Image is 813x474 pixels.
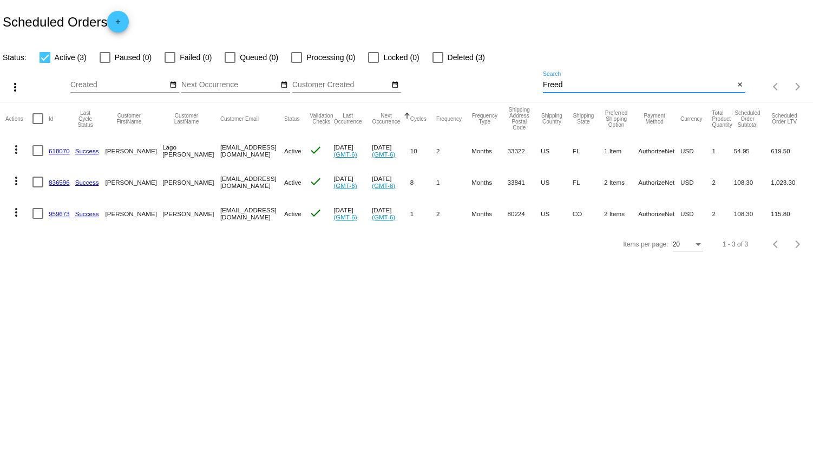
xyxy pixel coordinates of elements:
mat-icon: check [309,206,322,219]
mat-cell: 619.50 [771,135,808,166]
mat-cell: Months [471,135,507,166]
div: 1 - 3 of 3 [723,241,748,248]
mat-cell: 108.30 [734,198,771,229]
mat-cell: 33841 [508,166,541,198]
mat-icon: add [112,18,124,31]
button: Next page [787,76,809,98]
mat-cell: [PERSON_NAME] [162,166,220,198]
mat-icon: date_range [391,81,399,89]
button: Change sorting for Frequency [436,115,462,122]
button: Change sorting for CurrencyIso [680,115,703,122]
mat-cell: US [541,198,573,229]
mat-cell: [PERSON_NAME] [162,198,220,229]
mat-cell: 2 [712,166,734,198]
span: Deleted (3) [448,51,485,64]
button: Change sorting for LastProcessingCycleId [75,110,96,128]
button: Change sorting for PaymentMethod.Type [638,113,671,125]
mat-cell: [DATE] [372,166,410,198]
mat-icon: close [736,81,744,89]
a: 959673 [49,210,70,217]
span: Active [284,179,301,186]
button: Change sorting for CustomerFirstName [106,113,153,125]
mat-cell: 2 [712,198,734,229]
mat-cell: 2 [436,135,471,166]
mat-cell: [PERSON_NAME] [106,198,163,229]
mat-cell: [EMAIL_ADDRESS][DOMAIN_NAME] [220,166,284,198]
mat-cell: USD [680,166,712,198]
a: Success [75,147,99,154]
mat-header-cell: Total Product Quantity [712,102,734,135]
input: Created [70,81,168,89]
button: Change sorting for NextOccurrenceUtc [372,113,401,125]
mat-cell: [DATE] [372,135,410,166]
mat-cell: 1 [410,198,436,229]
mat-cell: FL [573,135,604,166]
span: Queued (0) [240,51,278,64]
a: 836596 [49,179,70,186]
button: Change sorting for CustomerEmail [220,115,259,122]
a: (GMT-6) [372,182,395,189]
mat-select: Items per page: [673,241,703,249]
button: Change sorting for ShippingState [573,113,594,125]
span: Failed (0) [180,51,212,64]
mat-cell: 33322 [508,135,541,166]
button: Change sorting for PreferredShippingOption [604,110,628,128]
mat-cell: CO [573,198,604,229]
mat-cell: US [541,166,573,198]
button: Change sorting for LifetimeValue [771,113,798,125]
mat-cell: 1,023.30 [771,166,808,198]
mat-icon: more_vert [10,206,23,219]
mat-cell: 1 Item [604,135,638,166]
mat-cell: [DATE] [333,135,372,166]
span: Status: [3,53,27,62]
mat-icon: more_vert [10,174,23,187]
mat-cell: [PERSON_NAME] [106,135,163,166]
mat-header-cell: Validation Checks [309,102,333,135]
mat-cell: Months [471,166,507,198]
a: (GMT-6) [372,213,395,220]
span: Active [284,210,301,217]
mat-cell: 8 [410,166,436,198]
mat-cell: 2 [436,198,471,229]
button: Change sorting for LastOccurrenceUtc [333,113,362,125]
mat-cell: [EMAIL_ADDRESS][DOMAIN_NAME] [220,198,284,229]
button: Change sorting for ShippingPostcode [508,107,532,131]
a: (GMT-6) [333,213,357,220]
button: Change sorting for Status [284,115,299,122]
mat-cell: 10 [410,135,436,166]
span: 20 [673,241,680,248]
mat-cell: 108.30 [734,166,771,198]
span: Active (3) [55,51,87,64]
a: (GMT-6) [333,182,357,189]
mat-cell: 80224 [508,198,541,229]
mat-cell: AuthorizeNet [638,135,680,166]
mat-cell: [DATE] [333,166,372,198]
button: Change sorting for Subtotal [734,110,762,128]
button: Next page [787,233,809,255]
span: Paused (0) [115,51,152,64]
mat-icon: check [309,144,322,157]
mat-cell: US [541,135,573,166]
mat-cell: [DATE] [333,198,372,229]
button: Change sorting for ShippingCountry [541,113,563,125]
mat-cell: Lago [PERSON_NAME] [162,135,220,166]
mat-icon: check [309,175,322,188]
mat-cell: 2 Items [604,198,638,229]
span: Active [284,147,301,154]
a: (GMT-6) [372,151,395,158]
a: (GMT-6) [333,151,357,158]
div: Items per page: [623,241,668,248]
mat-cell: USD [680,198,712,229]
a: Success [75,210,99,217]
input: Next Occurrence [181,81,279,89]
button: Previous page [765,233,787,255]
button: Clear [734,80,745,91]
mat-cell: [EMAIL_ADDRESS][DOMAIN_NAME] [220,135,284,166]
button: Change sorting for Cycles [410,115,427,122]
mat-cell: [DATE] [372,198,410,229]
button: Change sorting for CustomerLastName [162,113,211,125]
mat-cell: 54.95 [734,135,771,166]
button: Previous page [765,76,787,98]
mat-cell: AuthorizeNet [638,198,680,229]
mat-cell: USD [680,135,712,166]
